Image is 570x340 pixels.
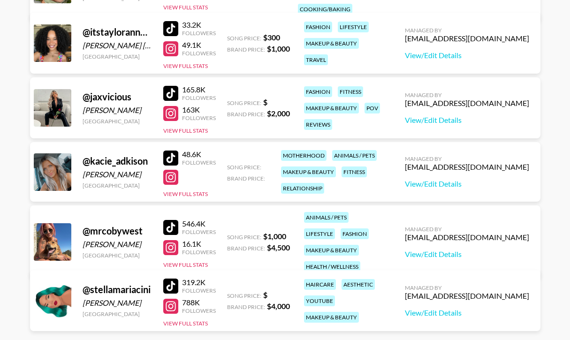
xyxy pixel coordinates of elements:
div: [PERSON_NAME] [PERSON_NAME] [83,41,152,50]
strong: $ 300 [263,33,280,42]
div: makeup & beauty [304,312,359,323]
div: [PERSON_NAME] [83,240,152,249]
button: View Full Stats [163,127,208,134]
button: View Full Stats [163,62,208,69]
strong: $ [263,98,267,106]
button: View Full Stats [163,190,208,197]
div: animals / pets [304,212,349,223]
span: Song Price: [227,292,261,299]
span: Song Price: [227,164,261,171]
div: [EMAIL_ADDRESS][DOMAIN_NAME] [405,98,529,108]
div: fashion [304,86,332,97]
div: pov [365,103,380,113]
div: 165.8K [182,85,216,94]
div: Managed By [405,155,529,162]
div: 788K [182,298,216,307]
span: Song Price: [227,234,261,241]
div: [PERSON_NAME] [83,298,152,308]
div: 546.4K [182,219,216,228]
div: Followers [182,228,216,235]
div: Followers [182,94,216,101]
div: Followers [182,114,216,121]
div: fitness [342,166,367,177]
div: @ jaxvicious [83,91,152,103]
div: @ mrcobywest [83,225,152,237]
div: health / wellness [304,261,360,272]
div: 33.2K [182,20,216,30]
div: relationship [281,183,324,194]
div: makeup & beauty [304,245,359,256]
div: haircare [304,279,336,290]
div: makeup & beauty [304,38,359,49]
div: [EMAIL_ADDRESS][DOMAIN_NAME] [405,233,529,242]
div: [GEOGRAPHIC_DATA] [83,118,152,125]
a: View/Edit Details [405,115,529,125]
strong: $ 4,500 [267,243,290,252]
div: Followers [182,287,216,294]
a: View/Edit Details [405,249,529,259]
div: [GEOGRAPHIC_DATA] [83,182,152,189]
div: aesthetic [342,279,375,290]
div: Followers [182,307,216,314]
div: fitness [338,86,363,97]
strong: $ 2,000 [267,109,290,118]
span: Brand Price: [227,303,265,310]
div: cooking/baking [298,4,352,15]
div: [GEOGRAPHIC_DATA] [83,53,152,60]
a: View/Edit Details [405,179,529,189]
strong: $ 4,000 [267,302,290,310]
div: Followers [182,30,216,37]
div: Managed By [405,226,529,233]
div: @ kacie_adkison [83,155,152,167]
div: travel [304,54,328,65]
div: makeup & beauty [281,166,336,177]
button: View Full Stats [163,4,208,11]
div: @ itstayloranne__ [83,26,152,38]
span: Brand Price: [227,111,265,118]
div: [EMAIL_ADDRESS][DOMAIN_NAME] [405,34,529,43]
div: makeup & beauty [304,103,359,113]
strong: $ 1,000 [263,232,286,241]
div: motherhood [281,150,327,161]
span: Song Price: [227,99,261,106]
button: View Full Stats [163,261,208,268]
div: [EMAIL_ADDRESS][DOMAIN_NAME] [405,162,529,172]
span: Song Price: [227,35,261,42]
div: 49.1K [182,40,216,50]
a: View/Edit Details [405,51,529,60]
div: Managed By [405,91,529,98]
div: Followers [182,50,216,57]
span: Brand Price: [227,245,265,252]
div: youtube [304,295,335,306]
div: lifestyle [304,228,335,239]
div: 163K [182,105,216,114]
span: Brand Price: [227,46,265,53]
div: reviews [304,119,332,130]
div: Followers [182,249,216,256]
div: [PERSON_NAME] [83,106,152,115]
div: fashion [304,22,332,32]
div: Followers [182,159,216,166]
div: animals / pets [332,150,377,161]
strong: $ 1,000 [267,44,290,53]
div: [PERSON_NAME] [83,170,152,179]
div: [EMAIL_ADDRESS][DOMAIN_NAME] [405,291,529,301]
span: Brand Price: [227,175,265,182]
div: lifestyle [338,22,369,32]
a: View/Edit Details [405,308,529,317]
strong: $ [263,290,267,299]
div: Managed By [405,27,529,34]
button: View Full Stats [163,320,208,327]
div: @ stellamariacini [83,284,152,295]
div: 319.2K [182,278,216,287]
div: [GEOGRAPHIC_DATA] [83,310,152,317]
div: fashion [341,228,369,239]
div: [GEOGRAPHIC_DATA] [83,252,152,259]
div: Managed By [405,284,529,291]
div: 48.6K [182,150,216,159]
div: 16.1K [182,239,216,249]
